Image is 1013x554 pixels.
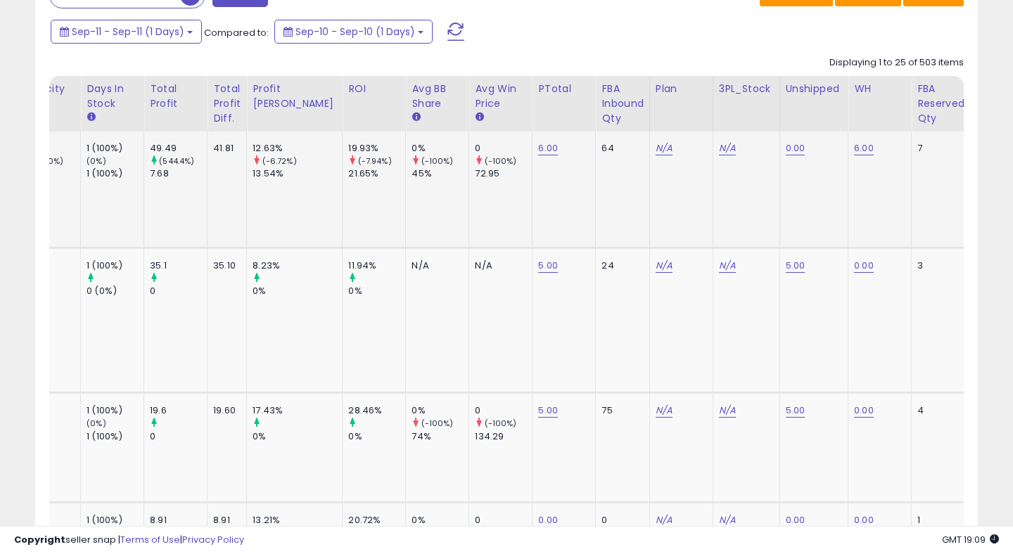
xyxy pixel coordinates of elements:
div: 12.63% [253,142,342,155]
small: Avg BB Share. [412,111,420,124]
div: FBA inbound Qty [601,82,644,126]
div: 72.95 [475,167,532,180]
div: 49.49 [150,142,207,155]
div: 0% [253,430,342,443]
a: N/A [719,141,736,155]
a: 5.00 [538,259,558,273]
div: 0 [150,430,207,443]
div: 3 [917,259,960,272]
div: 19.60 [213,404,236,417]
div: 7.68 [150,167,207,180]
div: 1 [23,167,80,180]
div: 0% [348,430,405,443]
div: 45% [412,167,469,180]
div: 35.1 [150,259,207,272]
div: Unshipped [786,82,843,96]
strong: Copyright [14,533,65,546]
th: CSV column name: cust_attr_3_3PL_Stock [713,76,779,131]
th: CSV column name: cust_attr_5_Plan [649,76,713,131]
small: (0%) [87,155,106,167]
div: 21.65% [348,167,405,180]
div: WH [854,82,905,96]
div: 13.54% [253,167,342,180]
div: 0 [150,285,207,297]
a: 5.00 [786,259,805,273]
a: N/A [656,404,673,418]
div: 1 (100%) [87,167,144,180]
span: 2025-09-11 19:09 GMT [942,533,999,546]
small: Days In Stock. [87,111,95,124]
div: 1 (100%) [87,259,144,272]
a: 6.00 [538,141,558,155]
div: Velocity [23,82,75,96]
div: 7 [917,142,960,155]
div: 19.93% [348,142,405,155]
div: Avg Win Price [475,82,526,111]
div: 7 [23,142,80,155]
th: CSV column name: cust_attr_1_PTotal [533,76,596,131]
small: (-100%) [485,418,517,429]
div: Avg BB Share [412,82,463,111]
div: 17.43% [253,404,342,417]
a: 5.00 [786,404,805,418]
a: 6.00 [854,141,874,155]
button: Sep-11 - Sep-11 (1 Days) [51,20,202,44]
div: 19.6 [150,404,207,417]
a: Terms of Use [120,533,180,546]
div: 134.29 [475,430,532,443]
div: ROI [348,82,400,96]
div: 1 (100%) [87,404,144,417]
div: 0 [23,285,80,297]
small: (544.4%) [159,155,194,167]
div: 35.10 [213,259,236,272]
div: 4 [917,404,960,417]
button: Sep-10 - Sep-10 (1 Days) [274,20,433,44]
a: Privacy Policy [182,533,244,546]
div: N/A [412,259,458,272]
a: N/A [719,404,736,418]
div: 1 (100%) [87,430,144,443]
div: 0% [412,404,469,417]
div: 75 [601,404,639,417]
small: (-100%) [421,155,454,167]
a: 0.00 [854,404,874,418]
div: 0 [475,404,532,417]
span: Sep-10 - Sep-10 (1 Days) [295,25,415,39]
span: Compared to: [204,26,269,39]
div: 1 (100%) [87,142,144,155]
div: 0 (0%) [87,285,144,297]
div: 6 [23,259,80,272]
div: 28.46% [348,404,405,417]
div: PTotal [538,82,590,96]
small: (-6.72%) [262,155,297,167]
div: N/A [475,259,521,272]
th: CSV column name: cust_attr_2_WH [848,76,912,131]
div: 8.23% [253,259,342,272]
a: 0.00 [854,259,874,273]
div: 1 [23,404,80,417]
small: (0%) [87,418,106,429]
div: Total Profit [150,82,201,111]
a: N/A [656,141,673,155]
small: (-100%) [485,155,517,167]
small: Avg Win Price. [475,111,483,124]
div: Total Profit Diff. [213,82,241,126]
small: (-7.94%) [358,155,392,167]
div: Displaying 1 to 25 of 503 items [829,56,964,70]
div: Days In Stock [87,82,138,111]
div: 74% [412,430,469,443]
a: N/A [656,259,673,273]
div: 64 [601,142,639,155]
a: N/A [719,259,736,273]
th: CSV column name: cust_attr_4_Unshipped [779,76,848,131]
div: 41.81 [213,142,236,155]
small: (-100%) [421,418,454,429]
div: 24 [601,259,639,272]
div: Plan [656,82,707,96]
div: FBA Reserved Qty [917,82,964,126]
div: 0% [348,285,405,297]
div: 0 [23,430,80,443]
div: Profit [PERSON_NAME] [253,82,336,111]
span: Sep-11 - Sep-11 (1 Days) [72,25,184,39]
div: 0% [412,142,469,155]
